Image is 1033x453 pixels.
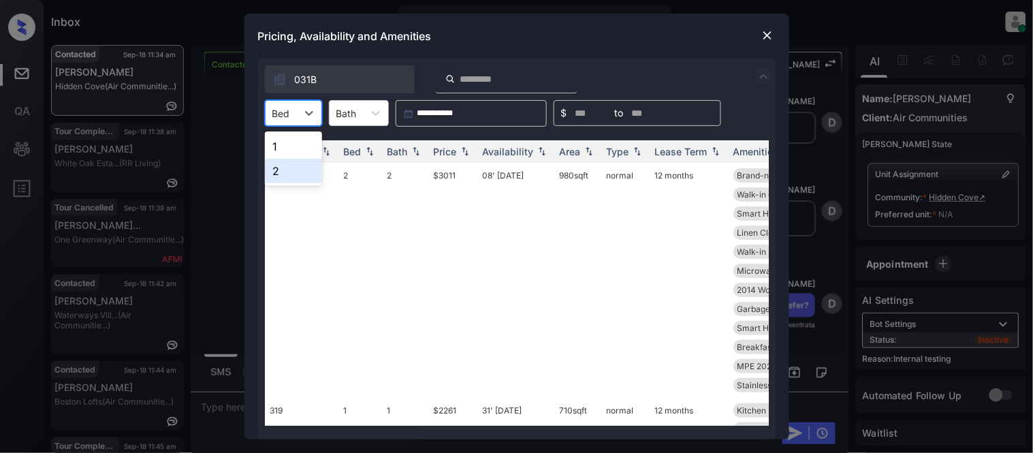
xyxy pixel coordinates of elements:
td: $3011 [428,163,477,398]
span: MPE 2023 Fitnes... [737,361,808,371]
img: close [761,29,774,42]
div: 1 [265,134,322,159]
td: 12 months [650,163,728,398]
span: Brand-new Bathr... [737,170,810,181]
span: Microwave [737,266,781,276]
td: 2 [382,163,428,398]
span: to [615,106,624,121]
span: Walk-in Closets [737,189,797,200]
div: 2 [265,159,322,183]
img: sorting [709,147,722,157]
td: 2 [338,163,382,398]
td: 08' [DATE] [477,163,554,398]
div: Type [607,146,629,157]
span: $ [561,106,567,121]
img: sorting [535,147,549,157]
td: 01-211 [265,163,338,398]
div: Availability [483,146,534,157]
td: normal [601,163,650,398]
span: Kitchen Upgrade... [737,405,808,416]
span: Breakfast Bar/n... [737,342,804,352]
img: sorting [363,147,377,157]
div: Amenities [733,146,779,157]
img: sorting [409,147,423,157]
div: Pricing, Availability and Amenities [244,14,789,59]
span: Garbage disposa... [737,304,808,314]
div: Price [434,146,457,157]
div: Area [560,146,581,157]
img: icon-zuma [756,68,772,84]
span: Lighting Recess... [737,424,804,435]
span: Smart Home Ther... [737,323,812,333]
img: sorting [319,147,333,157]
img: sorting [458,147,472,157]
img: sorting [582,147,596,157]
div: Bath [387,146,408,157]
img: icon-zuma [445,73,456,85]
span: Smart Home Door... [737,208,813,219]
div: Lease Term [655,146,708,157]
span: 2014 Wood Floor... [737,285,808,295]
img: sorting [631,147,644,157]
td: 980 sqft [554,163,601,398]
span: 031B [295,72,317,87]
img: icon-zuma [273,73,287,87]
div: Bed [344,146,362,157]
span: Linen Closet In... [737,228,800,238]
span: Walk-in Shower [737,247,799,257]
span: Stainless Steel... [737,380,800,390]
